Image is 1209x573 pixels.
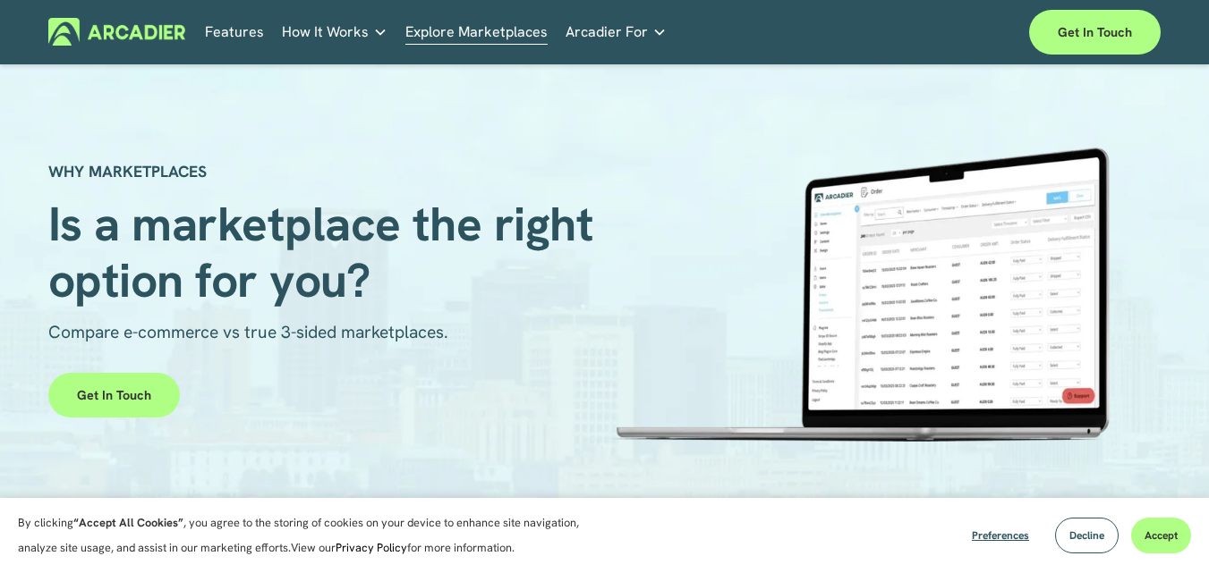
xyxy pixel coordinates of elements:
[1069,528,1104,543] span: Decline
[73,515,183,530] strong: “Accept All Cookies”
[405,18,548,46] a: Explore Marketplaces
[48,321,448,343] span: Compare e-commerce vs true 3-sided marketplaces.
[1120,487,1209,573] iframe: Chat Widget
[1029,10,1161,55] a: Get in touch
[282,20,369,45] span: How It Works
[1055,518,1119,553] button: Decline
[972,528,1029,543] span: Preferences
[48,161,207,181] strong: WHY MARKETPLACES
[48,373,180,417] a: Get in touch
[958,518,1043,553] button: Preferences
[48,18,185,46] img: Arcadier
[566,18,667,46] a: folder dropdown
[48,193,606,311] span: Is a marketplace the right option for you?
[205,18,264,46] a: Features
[566,20,648,45] span: Arcadier For
[336,540,407,555] a: Privacy Policy
[282,18,387,46] a: folder dropdown
[18,510,600,560] p: By clicking , you agree to the storing of cookies on your device to enhance site navigation, anal...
